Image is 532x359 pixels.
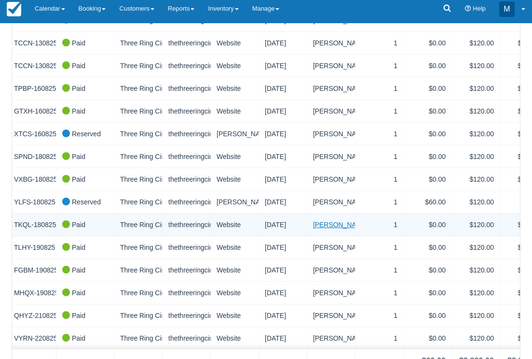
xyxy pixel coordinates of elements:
div: [DATE] [265,310,301,321]
div: $120.00 [458,106,494,116]
div: 1 [361,219,397,230]
div: 1 [361,287,397,298]
div: $120.00 [458,333,494,344]
div: $0.00 [409,38,446,48]
a: [PERSON_NAME] [313,38,368,48]
div: [DATE] [265,106,301,116]
div: $0.00 [409,242,446,253]
a: MHQX-190825 [14,288,59,298]
div: [DATE] [265,60,301,71]
div: 1 [361,242,397,253]
a: SPND-180825 [14,152,57,162]
div: $120.00 [458,287,494,298]
a: TLHY-190825 [14,243,55,253]
div: thethreeringcircuit-freakyfridayskillz_copy [168,174,205,185]
a: [PERSON_NAME] [313,152,368,162]
div: $0.00 [409,265,446,275]
a: YLFS-180825 [14,197,55,207]
a: QHYZ-210825 [14,311,57,321]
div: $0.00 [409,174,446,185]
div: Website [217,60,253,71]
a: TCCN-130825 [14,38,57,48]
div: $60.00 [409,197,446,207]
a: Three Ring Circuit - IATF Open Major: The [PERSON_NAME] Memorial Classic [120,106,355,116]
img: checkfront-main-nav-mini-logo.png [7,2,21,16]
div: Paid [62,265,85,275]
div: Paid [62,83,85,94]
a: FGBM-190825 [14,265,58,275]
div: Paid [62,287,85,298]
div: [DATE] [265,83,301,94]
div: 1 [361,151,397,162]
div: Website [217,38,253,48]
div: $0.00 [409,219,446,230]
a: [PERSON_NAME] [313,129,368,139]
div: 1 [361,333,397,344]
a: Three Ring Circuit - IATF Open Major: The [PERSON_NAME] Memorial Classic [120,288,355,298]
a: [PERSON_NAME] [313,197,368,207]
a: Three Ring Circuit - IATF Open Major: The [PERSON_NAME] Memorial Classic [120,243,355,253]
a: GTXH-160825 [14,106,57,116]
div: Website [217,174,253,185]
span: Help [473,5,486,12]
a: [PERSON_NAME] [313,333,368,344]
i: Help [465,6,471,12]
a: TKQL-180825 [14,220,56,230]
div: $0.00 [409,287,446,298]
a: [PERSON_NAME] [313,61,368,71]
div: thethreeringcircuit-freakyfridayskillz_copy [168,265,205,275]
div: 1 [361,60,397,71]
div: [DATE] [265,174,301,185]
div: Paid [62,310,85,321]
div: [PERSON_NAME] [217,197,253,207]
div: Website [217,151,253,162]
div: Paid [62,60,85,71]
div: [DATE] [265,38,301,48]
div: $0.00 [409,151,446,162]
div: $0.00 [409,310,446,321]
div: Reserved [62,129,101,139]
div: thethreeringcircuit-freakyfridayskillz_copy [168,38,205,48]
a: Three Ring Circuit - IATF Open Major: The [PERSON_NAME] Memorial Classic [120,311,355,321]
a: Three Ring Circuit - IATF Open Major: The [PERSON_NAME] Memorial Classic [120,197,355,207]
div: $120.00 [458,83,494,94]
div: [PERSON_NAME] [217,129,253,139]
div: $120.00 [458,265,494,275]
div: 1 [361,129,397,139]
div: thethreeringcircuit-freakyfridayskillz_copy [168,197,205,207]
div: thethreeringcircuit-freakyfridayskillz_copy [168,310,205,321]
a: [PERSON_NAME] [313,288,368,298]
a: Three Ring Circuit - IATF Open Major: The [PERSON_NAME] Memorial Classic [120,174,355,185]
div: $0.00 [409,129,446,139]
div: $120.00 [458,174,494,185]
div: $120.00 [458,60,494,71]
div: thethreeringcircuit-freakyfridayskillz_copy [168,83,205,94]
div: [DATE] [265,197,301,207]
a: TCCN-130825 [14,61,57,71]
a: Three Ring Circuit - IATF Open Major: The [PERSON_NAME] Memorial Classic [120,152,355,162]
div: $0.00 [409,60,446,71]
div: Reserved [62,197,101,207]
div: 1 [361,265,397,275]
div: [DATE] [265,219,301,230]
div: thethreeringcircuit-freakyfridayskillz_copy [168,219,205,230]
div: $120.00 [458,197,494,207]
div: Website [217,265,253,275]
div: thethreeringcircuit-freakyfridayskillz_copy [168,242,205,253]
div: Paid [62,151,85,162]
a: [PERSON_NAME] [313,84,368,94]
div: thethreeringcircuit-freakyfridayskillz_copy [168,333,205,344]
div: $120.00 [458,151,494,162]
a: Three Ring Circuit - IATF Open Major: The [PERSON_NAME] Memorial Classic [120,61,355,71]
a: XTCS-160825 [14,129,56,139]
a: Three Ring Circuit - IATF Open Major: The [PERSON_NAME] Memorial Classic [120,84,355,94]
div: 1 [361,197,397,207]
div: $120.00 [458,129,494,139]
div: Paid [62,242,85,253]
div: Website [217,83,253,94]
div: $0.00 [409,333,446,344]
a: TPBP-160825 [14,84,56,94]
div: thethreeringcircuit-freakyfridayskillz_copy [168,151,205,162]
div: Website [217,106,253,116]
a: [PERSON_NAME] [313,174,368,185]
